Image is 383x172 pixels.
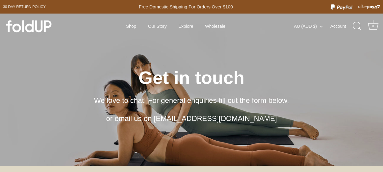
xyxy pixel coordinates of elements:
p: We love to chat! For general enquiries fill out the form below, [64,95,319,106]
a: Explore [173,21,198,32]
a: Shop [121,21,141,32]
a: Wholesale [200,21,231,32]
a: Cart [366,20,380,33]
button: AU (AUD $) [294,24,329,29]
p: or email us on [EMAIL_ADDRESS][DOMAIN_NAME] [64,113,319,124]
a: 30 day Return policy [3,3,46,11]
a: Account [330,23,352,30]
a: foldUP [6,20,64,32]
a: Search [351,20,364,33]
h2: Get in touch [21,66,362,89]
img: foldUP [6,20,51,32]
div: Primary navigation [111,21,240,32]
a: Our Story [143,21,172,32]
div: 0 [370,23,376,29]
